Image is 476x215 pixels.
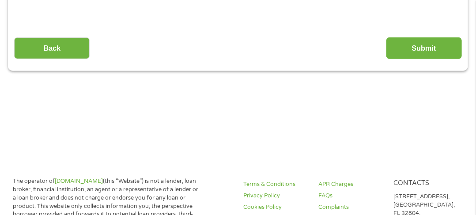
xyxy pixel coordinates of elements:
a: [DOMAIN_NAME] [55,178,103,185]
a: Privacy Policy [243,192,308,200]
a: APR Charges [318,180,383,189]
a: Complaints [318,203,383,211]
a: Terms & Conditions [243,180,308,189]
h4: Contacts [393,179,458,188]
input: Back [14,37,90,59]
a: FAQs [318,192,383,200]
a: Cookies Policy [243,203,308,211]
input: Submit [386,37,462,59]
